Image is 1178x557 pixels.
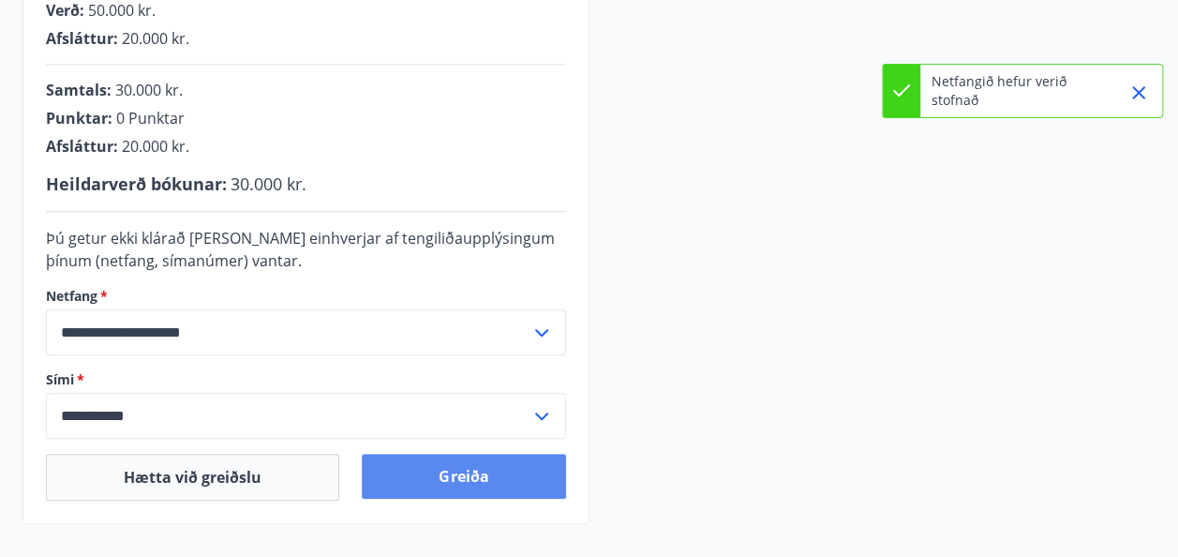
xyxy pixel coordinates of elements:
[122,28,189,49] span: 20.000 kr.
[46,136,118,157] span: Afsláttur :
[46,454,339,501] button: Hætta við greiðslu
[116,108,185,128] span: 0 Punktar
[46,28,118,49] span: Afsláttur :
[46,80,112,100] span: Samtals :
[932,72,1096,110] p: Netfangið hefur verið stofnað
[231,173,306,195] span: 30.000 kr.
[46,173,227,195] span: Heildarverð bókunar :
[115,80,183,100] span: 30.000 kr.
[46,287,566,306] label: Netfang
[1123,77,1155,109] button: Close
[46,108,112,128] span: Punktar :
[122,136,189,157] span: 20.000 kr.
[46,228,555,271] span: Þú getur ekki klárað [PERSON_NAME] einhverjar af tengiliðaupplýsingum þínum (netfang, símanúmer) ...
[362,454,565,499] button: Greiða
[46,370,566,389] label: Sími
